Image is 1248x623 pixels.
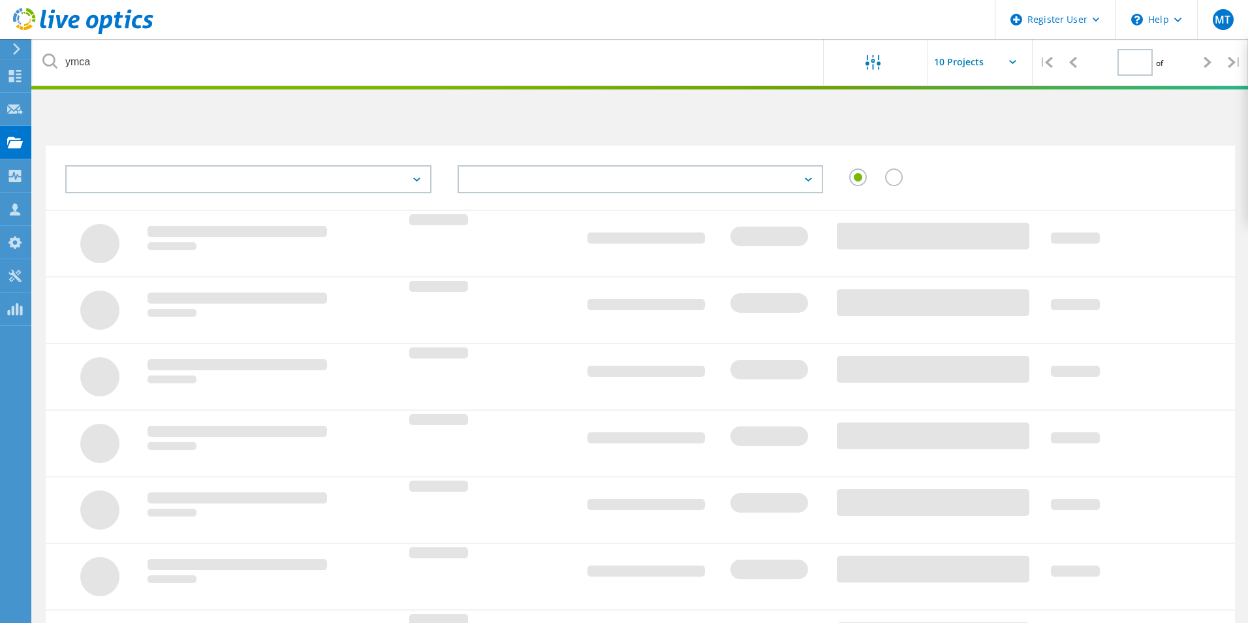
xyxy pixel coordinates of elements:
[1215,14,1230,25] span: MT
[1221,39,1248,86] div: |
[1156,57,1163,69] span: of
[33,39,824,85] input: undefined
[13,27,153,37] a: Live Optics Dashboard
[1131,14,1143,25] svg: \n
[1033,39,1059,86] div: |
